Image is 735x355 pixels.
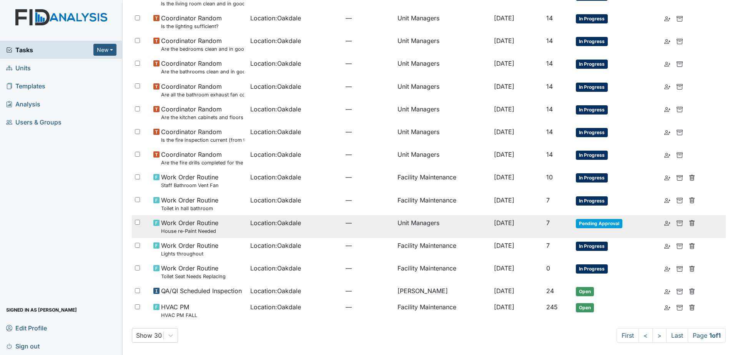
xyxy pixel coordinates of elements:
[689,264,695,273] a: Delete
[689,218,695,227] a: Delete
[494,105,514,113] span: [DATE]
[161,218,218,235] span: Work Order Routine House re-Paint Needed
[346,264,391,273] span: —
[250,13,301,23] span: Location : Oakdale
[494,303,514,311] span: [DATE]
[546,14,553,22] span: 14
[689,173,695,182] a: Delete
[161,264,226,280] span: Work Order Routine Toilet Seat Needs Replacing
[6,322,47,334] span: Edit Profile
[494,151,514,158] span: [DATE]
[576,196,608,206] span: In Progress
[161,173,219,189] span: Work Order Routine Staff Bathroom Vent Fan
[394,283,491,299] td: [PERSON_NAME]
[250,36,301,45] span: Location : Oakdale
[689,286,695,295] a: Delete
[546,173,553,181] span: 10
[494,196,514,204] span: [DATE]
[394,299,491,322] td: Facility Maintenance
[546,219,550,227] span: 7
[161,205,218,212] small: Toilet in hall bathroom
[161,23,222,30] small: Is the lighting sufficient?
[576,14,608,23] span: In Progress
[546,60,553,67] span: 14
[346,150,391,159] span: —
[250,302,301,312] span: Location : Oakdale
[346,241,391,250] span: —
[576,151,608,160] span: In Progress
[161,114,244,121] small: Are the kitchen cabinets and floors clean?
[494,60,514,67] span: [DATE]
[250,196,301,205] span: Location : Oakdale
[161,13,222,30] span: Coordinator Random Is the lighting sufficient?
[546,37,553,45] span: 14
[546,128,553,136] span: 14
[394,56,491,78] td: Unit Managers
[666,328,688,343] a: Last
[677,241,683,250] a: Archive
[161,273,226,280] small: Toilet Seat Needs Replacing
[6,80,45,92] span: Templates
[576,242,608,251] span: In Progress
[677,59,683,68] a: Archive
[494,128,514,136] span: [DATE]
[494,173,514,181] span: [DATE]
[394,238,491,260] td: Facility Maintenance
[346,286,391,295] span: —
[250,82,301,91] span: Location : Oakdale
[576,83,608,92] span: In Progress
[546,83,553,90] span: 14
[394,260,491,283] td: Facility Maintenance
[394,79,491,101] td: Unit Managers
[394,33,491,56] td: Unit Managers
[250,218,301,227] span: Location : Oakdale
[6,45,93,55] span: Tasks
[346,82,391,91] span: —
[688,328,726,343] span: Page
[346,173,391,182] span: —
[136,331,162,340] div: Show 30
[346,302,391,312] span: —
[677,82,683,91] a: Archive
[689,302,695,312] a: Delete
[250,241,301,250] span: Location : Oakdale
[6,98,40,110] span: Analysis
[546,151,553,158] span: 14
[250,127,301,136] span: Location : Oakdale
[161,286,242,295] span: QA/QI Scheduled Inspection
[709,332,721,339] strong: 1 of 1
[677,196,683,205] a: Archive
[617,328,726,343] nav: task-pagination
[677,286,683,295] a: Archive
[161,312,197,319] small: HVAC PM FALL
[161,302,197,319] span: HVAC PM HVAC PM FALL
[546,287,554,295] span: 24
[546,242,550,249] span: 7
[576,264,608,274] span: In Progress
[677,36,683,45] a: Archive
[6,304,77,316] span: Signed in as [PERSON_NAME]
[677,264,683,273] a: Archive
[677,173,683,182] a: Archive
[161,250,218,257] small: Lights throughout
[161,105,244,121] span: Coordinator Random Are the kitchen cabinets and floors clean?
[6,340,40,352] span: Sign out
[161,68,244,75] small: Are the bathrooms clean and in good repair?
[346,105,391,114] span: —
[576,219,622,228] span: Pending Approval
[546,196,550,204] span: 7
[250,264,301,273] span: Location : Oakdale
[161,136,244,144] small: Is the fire inspection current (from the Fire [PERSON_NAME])?
[6,62,31,74] span: Units
[394,192,491,215] td: Facility Maintenance
[346,127,391,136] span: —
[346,36,391,45] span: —
[161,36,244,53] span: Coordinator Random Are the bedrooms clean and in good repair?
[652,328,667,343] a: >
[161,150,244,166] span: Coordinator Random Are the fire drills completed for the most recent month?
[576,287,594,296] span: Open
[576,128,608,137] span: In Progress
[394,215,491,238] td: Unit Managers
[250,59,301,68] span: Location : Oakdale
[161,241,218,257] span: Work Order Routine Lights throughout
